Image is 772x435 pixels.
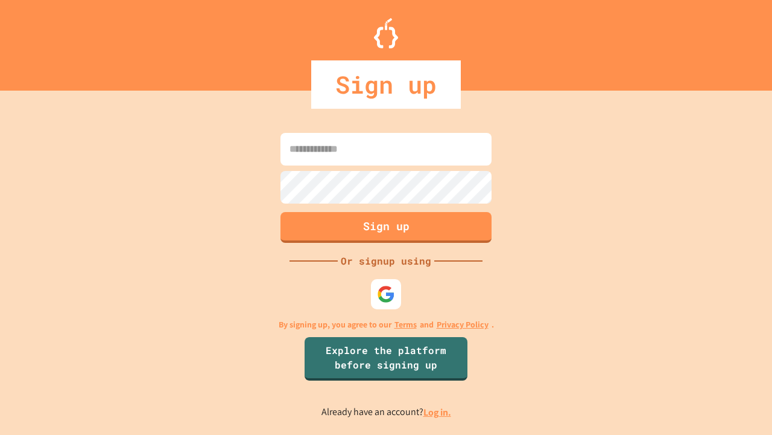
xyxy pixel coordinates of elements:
[279,318,494,331] p: By signing up, you agree to our and .
[423,406,451,419] a: Log in.
[321,405,451,420] p: Already have an account?
[305,337,467,381] a: Explore the platform before signing up
[437,318,489,331] a: Privacy Policy
[394,318,417,331] a: Terms
[374,18,398,48] img: Logo.svg
[280,212,492,243] button: Sign up
[338,254,434,268] div: Or signup using
[377,285,395,303] img: google-icon.svg
[311,60,461,109] div: Sign up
